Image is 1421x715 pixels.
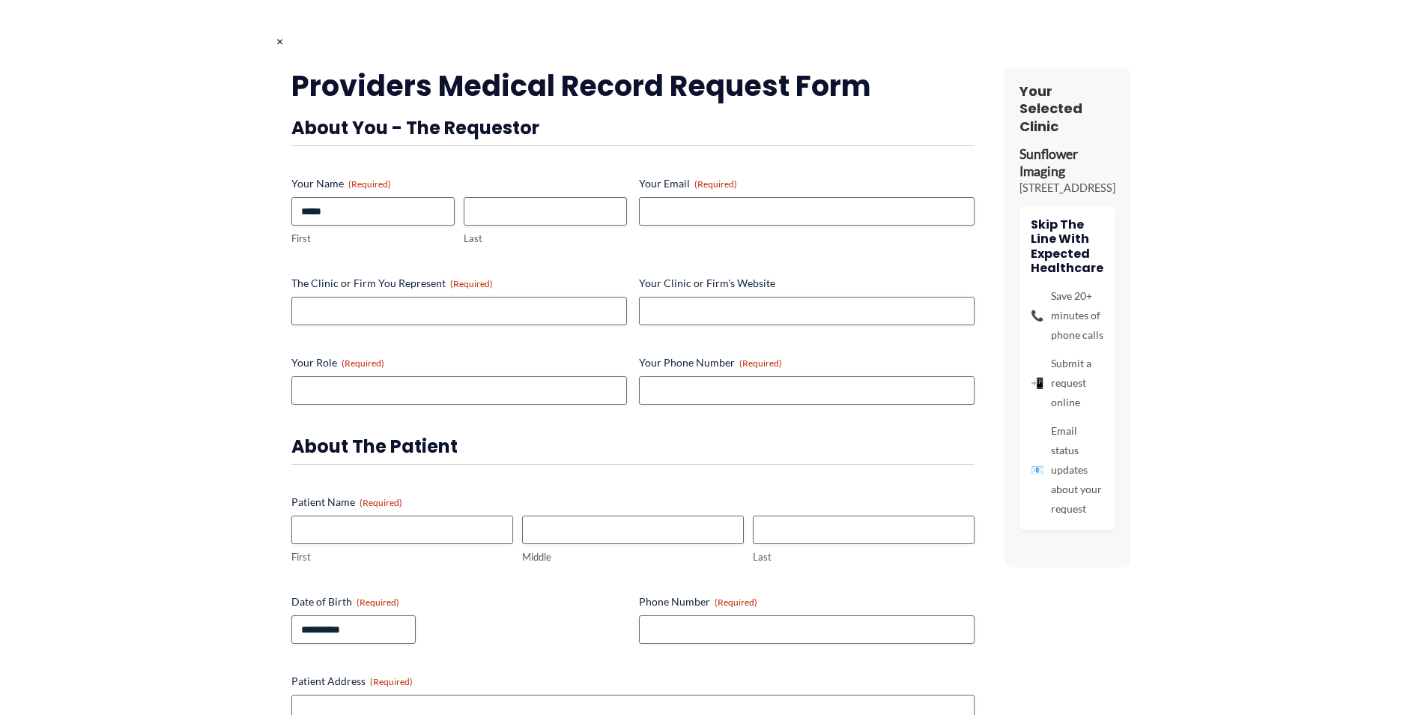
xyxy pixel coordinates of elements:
[522,550,744,564] label: Middle
[1031,354,1104,412] li: Submit a request online
[1031,421,1104,519] li: Email status updates about your request
[291,435,975,458] h3: About the Patient
[694,178,737,190] span: (Required)
[291,495,402,510] legend: Patient Name
[1031,306,1043,325] span: 📞
[1031,286,1104,345] li: Save 20+ minutes of phone calls
[464,232,627,246] label: Last
[1019,181,1115,196] p: [STREET_ADDRESS]
[739,357,782,369] span: (Required)
[639,176,975,191] label: Your Email
[291,176,391,191] legend: Your Name
[291,550,513,564] label: First
[639,355,975,370] label: Your Phone Number
[1031,217,1104,275] h4: Skip The Line With Expected Healthcare
[291,67,975,104] h2: Providers Medical Record Request Form
[291,674,413,689] legend: Patient Address
[276,34,283,48] span: ×
[291,116,975,139] h3: About You - The Requestor
[639,276,975,291] label: Your Clinic or Firm's Website
[291,594,627,609] label: Date of Birth
[715,597,757,608] span: (Required)
[291,276,627,291] label: The Clinic or Firm You Represent
[450,278,493,289] span: (Required)
[291,232,455,246] label: First
[348,178,391,190] span: (Required)
[360,497,402,508] span: (Required)
[370,676,413,687] span: (Required)
[357,597,399,608] span: (Required)
[1019,82,1115,135] h3: Your Selected Clinic
[1031,373,1043,393] span: 📲
[1031,460,1043,480] span: 📧
[342,357,384,369] span: (Required)
[1019,146,1115,181] p: Sunflower Imaging
[291,355,627,370] label: Your Role
[639,594,975,609] label: Phone Number
[753,550,975,564] label: Last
